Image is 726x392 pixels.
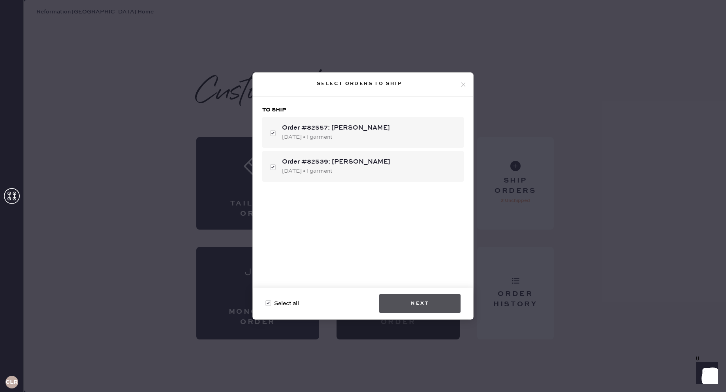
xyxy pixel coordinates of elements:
[6,379,18,385] h3: CLR
[688,356,722,390] iframe: Front Chat
[262,106,464,114] h3: To ship
[282,123,457,133] div: Order #82557: [PERSON_NAME]
[259,79,460,89] div: Select orders to ship
[282,133,457,141] div: [DATE] • 1 garment
[274,299,299,308] span: Select all
[379,294,461,313] button: Next
[282,167,457,175] div: [DATE] • 1 garment
[282,157,457,167] div: Order #82539: [PERSON_NAME]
